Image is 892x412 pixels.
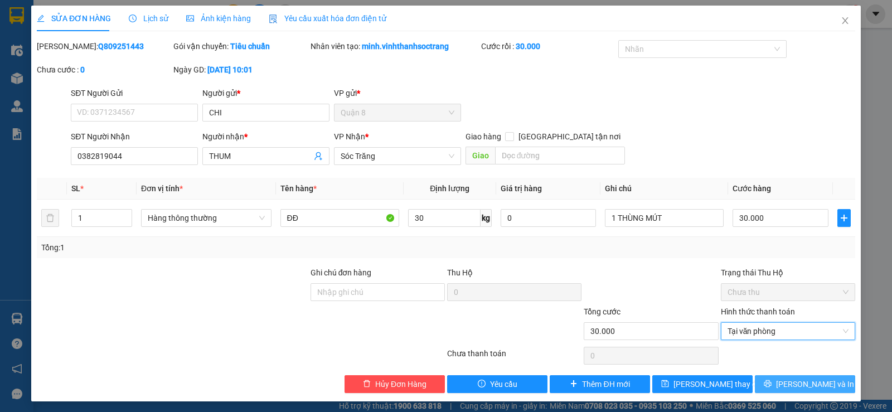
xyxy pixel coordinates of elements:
span: environment [77,75,85,83]
div: Nhân viên tạo: [311,40,479,52]
label: Ghi chú đơn hàng [311,268,372,277]
div: Cước rồi : [481,40,615,52]
span: exclamation-circle [478,380,486,389]
button: plus [837,209,851,227]
b: minh.vinhthanhsoctrang [362,42,449,51]
span: plus [570,380,578,389]
input: Dọc đường [495,147,626,164]
span: delete [363,380,371,389]
span: Hàng thông thường [148,210,265,226]
span: save [661,380,669,389]
span: Đơn vị tính [141,184,183,193]
li: VP Sóc Trăng [77,60,148,72]
span: SỬA ĐƠN HÀNG [37,14,111,23]
div: [PERSON_NAME]: [37,40,171,52]
button: exclamation-circleYêu cầu [447,375,547,393]
div: VP gửi [334,87,461,99]
div: Ngày GD: [173,64,308,76]
span: Tổng cước [584,307,620,316]
span: Cước hàng [733,184,771,193]
span: Định lượng [430,184,469,193]
div: SĐT Người Gửi [71,87,198,99]
span: Tên hàng [280,184,317,193]
span: Giao hàng [466,132,501,141]
span: clock-circle [129,14,137,22]
button: plusThêm ĐH mới [550,375,650,393]
span: Hủy Đơn Hàng [375,378,426,390]
button: save[PERSON_NAME] thay đổi [652,375,753,393]
span: Quận 8 [341,104,454,121]
span: [PERSON_NAME] và In [776,378,854,390]
li: Vĩnh Thành (Sóc Trăng) [6,6,162,47]
span: Giao [466,147,495,164]
input: VD: Bàn, Ghế [280,209,399,227]
img: logo.jpg [6,6,45,45]
span: [PERSON_NAME] thay đổi [673,378,763,390]
label: Hình thức thanh toán [721,307,795,316]
button: delete [41,209,59,227]
span: Sóc Trăng [341,148,454,164]
input: Ghi Chú [605,209,724,227]
b: 30.000 [516,42,540,51]
span: SL [71,184,80,193]
li: VP Quận 8 [6,60,77,72]
div: Trạng thái Thu Hộ [721,266,855,279]
b: Tiêu chuẩn [230,42,270,51]
span: VP Nhận [334,132,365,141]
span: Yêu cầu [490,378,517,390]
span: Lịch sử [129,14,168,23]
span: Ảnh kiện hàng [186,14,251,23]
div: Người gửi [202,87,329,99]
span: plus [838,214,850,222]
span: user-add [314,152,323,161]
b: Q809251443 [98,42,144,51]
span: Thu Hộ [447,268,473,277]
div: Người nhận [202,130,329,143]
button: Close [830,6,861,37]
span: Giá trị hàng [501,184,542,193]
span: environment [6,75,13,83]
button: deleteHủy Đơn Hàng [345,375,445,393]
div: Chưa thanh toán [446,347,583,367]
span: picture [186,14,194,22]
button: printer[PERSON_NAME] và In [755,375,855,393]
input: Ghi chú đơn hàng [311,283,445,301]
th: Ghi chú [600,178,728,200]
span: Tại văn phòng [728,323,849,340]
span: kg [481,209,492,227]
div: Chưa cước : [37,64,171,76]
div: SĐT Người Nhận [71,130,198,143]
span: Chưa thu [728,284,849,300]
span: Thêm ĐH mới [582,378,629,390]
span: close [841,16,850,25]
b: [DATE] 10:01 [207,65,253,74]
b: 0 [80,65,85,74]
img: icon [269,14,278,23]
span: printer [764,380,772,389]
div: Gói vận chuyển: [173,40,308,52]
span: edit [37,14,45,22]
span: Yêu cầu xuất hóa đơn điện tử [269,14,386,23]
span: [GEOGRAPHIC_DATA] tận nơi [514,130,625,143]
div: Tổng: 1 [41,241,345,254]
